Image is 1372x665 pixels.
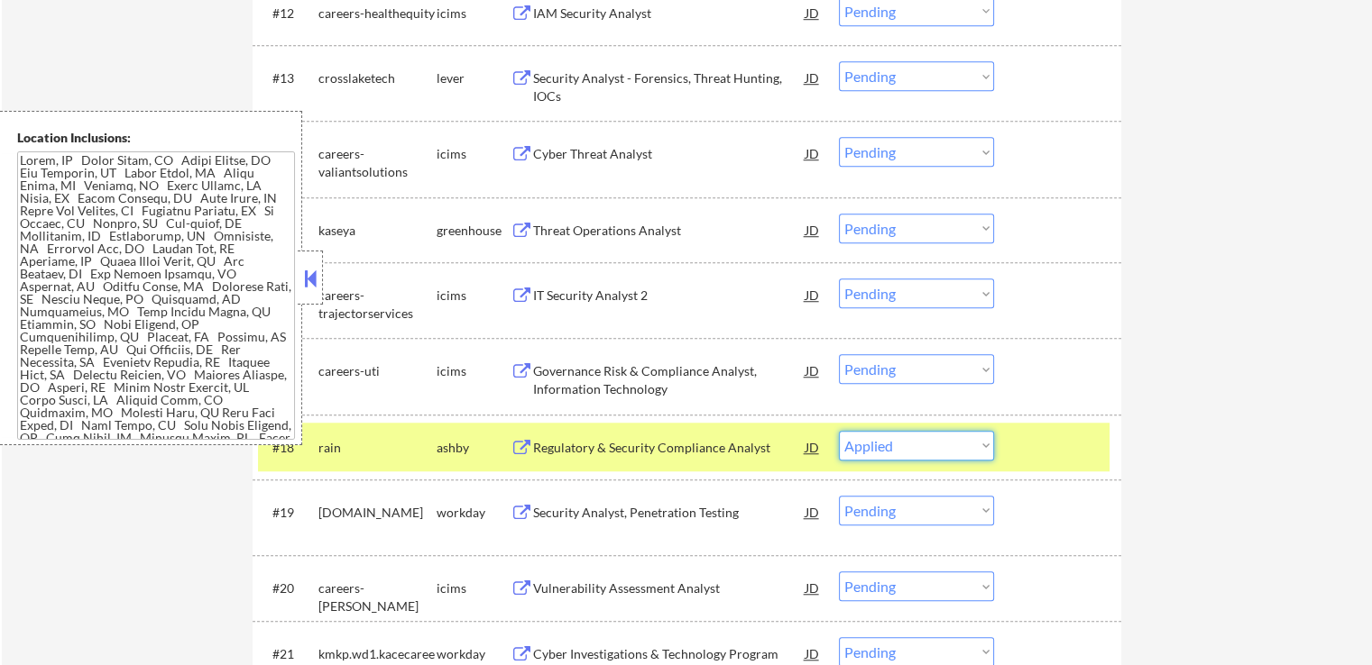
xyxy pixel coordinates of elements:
[318,69,437,87] div: crosslaketech
[272,579,304,597] div: #20
[318,222,437,240] div: kaseya
[804,278,822,311] div: JD
[437,145,511,163] div: icims
[437,69,511,87] div: lever
[533,439,806,457] div: Regulatory & Security Compliance Analyst
[437,287,511,305] div: icims
[17,129,295,147] div: Location Inclusions:
[318,362,437,380] div: careers-uti
[533,222,806,240] div: Threat Operations Analyst
[437,579,511,597] div: icims
[437,504,511,522] div: workday
[533,69,806,105] div: Security Analyst - Forensics, Threat Hunting, IOCs
[804,496,822,528] div: JD
[437,222,511,240] div: greenhouse
[318,579,437,615] div: careers-[PERSON_NAME]
[437,362,511,380] div: icims
[318,5,437,23] div: careers-healthequity
[272,645,304,663] div: #21
[272,439,304,457] div: #18
[533,287,806,305] div: IT Security Analyst 2
[533,579,806,597] div: Vulnerability Assessment Analyst
[804,431,822,463] div: JD
[437,645,511,663] div: workday
[533,504,806,522] div: Security Analyst, Penetration Testing
[804,61,822,94] div: JD
[804,571,822,604] div: JD
[533,145,806,163] div: Cyber Threat Analyst
[272,5,304,23] div: #12
[318,439,437,457] div: rain
[804,214,822,246] div: JD
[272,504,304,522] div: #19
[804,354,822,387] div: JD
[533,362,806,397] div: Governance Risk & Compliance Analyst, Information Technology
[318,145,437,180] div: careers-valiantsolutions
[272,69,304,87] div: #13
[318,504,437,522] div: [DOMAIN_NAME]
[437,5,511,23] div: icims
[804,137,822,169] div: JD
[437,439,511,457] div: ashby
[318,287,437,322] div: careers-trajectorservices
[533,5,806,23] div: IAM Security Analyst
